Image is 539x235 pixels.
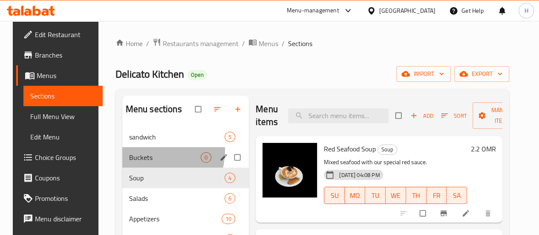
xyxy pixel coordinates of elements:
li: / [242,38,245,49]
span: Branches [35,50,96,60]
button: Add section [228,100,249,119]
span: WE [389,189,403,202]
span: Soup [129,173,225,183]
a: Menus [248,38,278,49]
div: items [225,193,235,203]
button: MO [345,187,365,204]
button: TU [365,187,386,204]
span: 6 [225,194,235,203]
span: Edit Menu [30,132,96,142]
span: Menus [259,38,278,49]
a: Edit Restaurant [16,24,103,45]
span: Red Seafood Soup [324,142,376,155]
img: Red Seafood Soup [262,143,317,197]
div: Soup [378,145,397,155]
p: Mixed seafood with our special red sauce. [324,157,467,168]
button: Sort [439,109,469,122]
span: Delicato Kitchen [115,64,184,84]
a: Coupons [16,168,103,188]
span: 4 [225,174,235,182]
div: Appetizers10 [122,209,249,229]
span: Sort sections [208,100,228,119]
span: Coupons [35,173,96,183]
a: Edit menu item [461,209,472,218]
button: SU [324,187,345,204]
li: / [146,38,149,49]
button: export [454,66,509,82]
a: Edit Menu [23,127,103,147]
div: Open [187,70,207,80]
span: Appetizers [129,214,222,224]
input: search [288,108,389,123]
span: Add [410,111,433,121]
span: Menus [37,70,96,81]
a: Full Menu View [23,106,103,127]
button: FR [427,187,447,204]
span: sandwich [129,132,225,142]
span: H [524,6,528,15]
span: Sort items [435,109,473,122]
div: items [201,152,211,162]
a: Choice Groups [16,147,103,168]
a: Menus [16,65,103,86]
span: Sections [288,38,312,49]
h6: 2.2 OMR [470,143,496,155]
div: Buckets0edit [122,147,249,168]
div: items [225,132,235,142]
button: WE [386,187,406,204]
a: Menu disclaimer [16,209,103,229]
span: Add item [408,109,435,122]
span: Full Menu View [30,111,96,122]
span: Open [187,71,207,78]
span: SU [328,189,341,202]
div: items [222,214,235,224]
button: import [396,66,451,82]
button: TH [406,187,427,204]
div: sandwich5 [122,127,249,147]
span: SA [450,189,464,202]
span: MO [348,189,362,202]
span: Promotions [35,193,96,203]
h2: Menu sections [126,103,182,116]
span: 5 [225,133,235,141]
a: Branches [16,45,103,65]
span: Sections [30,91,96,101]
button: Add [408,109,435,122]
button: edit [218,152,231,163]
span: Salads [129,193,225,203]
div: items [225,173,235,183]
div: [GEOGRAPHIC_DATA] [379,6,435,15]
span: TU [369,189,382,202]
a: Restaurants management [153,38,239,49]
span: 10 [222,215,235,223]
span: Choice Groups [35,152,96,162]
button: delete [478,204,499,223]
span: Select all sections [190,101,208,117]
span: Menu disclaimer [35,214,96,224]
li: / [282,38,285,49]
span: Select to update [415,205,432,221]
button: SA [447,187,467,204]
span: Restaurants management [163,38,239,49]
span: Manage items [479,105,526,126]
span: Sort [441,111,467,121]
span: FR [430,189,444,202]
nav: breadcrumb [115,38,510,49]
a: Promotions [16,188,103,209]
span: export [461,69,502,79]
span: Edit Restaurant [35,29,96,40]
span: Buckets [129,152,201,162]
span: Select section [390,107,408,124]
div: Menu-management [287,6,339,16]
button: Branch-specific-item [434,204,455,223]
button: Manage items [473,102,533,129]
div: Soup4 [122,168,249,188]
a: Home [115,38,143,49]
span: [DATE] 04:08 PM [336,171,383,179]
h2: Menu items [256,103,278,128]
span: TH [409,189,423,202]
a: Sections [23,86,103,106]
